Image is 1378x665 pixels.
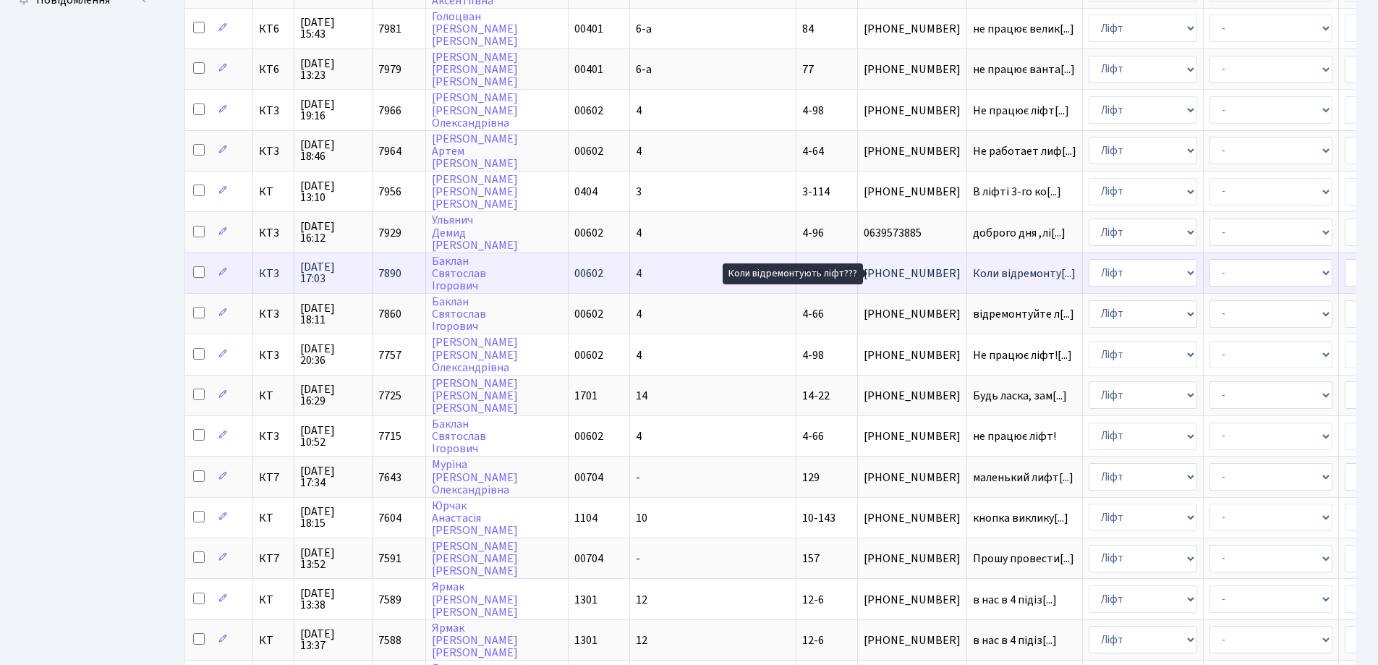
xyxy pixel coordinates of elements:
[259,635,288,646] span: КТ
[378,306,401,322] span: 7860
[636,21,652,37] span: 6-а
[802,632,824,648] span: 12-6
[636,266,642,281] span: 4
[432,131,518,171] a: [PERSON_NAME]Артем[PERSON_NAME]
[973,21,1074,37] span: не працює велик[...]
[802,510,835,526] span: 10-143
[864,390,961,402] span: [PHONE_NUMBER]
[259,227,288,239] span: КТ3
[574,632,597,648] span: 1301
[636,428,642,444] span: 4
[300,180,366,203] span: [DATE] 13:10
[636,470,640,486] span: -
[636,592,647,608] span: 12
[574,225,603,241] span: 00602
[802,225,824,241] span: 4-96
[574,184,597,200] span: 0404
[802,388,830,404] span: 14-22
[973,632,1057,648] span: в нас в 4 підіз[...]
[259,553,288,564] span: КТ7
[973,431,1076,442] span: не працює ліфт!
[864,23,961,35] span: [PHONE_NUMBER]
[973,306,1074,322] span: відремонтуйте л[...]
[378,632,401,648] span: 7588
[973,551,1074,567] span: Прошу провести[...]
[636,306,642,322] span: 4
[259,145,288,157] span: КТ3
[378,347,401,363] span: 7757
[300,261,366,284] span: [DATE] 17:03
[432,376,518,416] a: [PERSON_NAME][PERSON_NAME][PERSON_NAME]
[378,225,401,241] span: 7929
[378,62,401,77] span: 7979
[636,143,642,159] span: 4
[300,302,366,326] span: [DATE] 18:11
[300,58,366,81] span: [DATE] 13:23
[432,9,518,49] a: Голоцван[PERSON_NAME][PERSON_NAME]
[802,551,820,567] span: 157
[259,350,288,361] span: КТ3
[973,184,1061,200] span: В ліфті 3-го ко[...]
[300,17,366,40] span: [DATE] 15:43
[723,263,863,284] div: Коли відремонтують ліфт???
[300,547,366,570] span: [DATE] 13:52
[574,143,603,159] span: 00602
[574,428,603,444] span: 00602
[864,145,961,157] span: [PHONE_NUMBER]
[300,425,366,448] span: [DATE] 10:52
[864,64,961,75] span: [PHONE_NUMBER]
[300,139,366,162] span: [DATE] 18:46
[378,266,401,281] span: 7890
[864,594,961,606] span: [PHONE_NUMBER]
[973,266,1076,281] span: Коли відремонту[...]
[259,390,288,402] span: КТ
[574,62,603,77] span: 00401
[973,470,1073,486] span: маленький лифт[...]
[300,628,366,651] span: [DATE] 13:37
[864,472,961,483] span: [PHONE_NUMBER]
[864,431,961,442] span: [PHONE_NUMBER]
[973,143,1076,159] span: Не работает лиф[...]
[432,498,518,538] a: ЮрчакАнастасія[PERSON_NAME]
[432,253,486,294] a: БакланСвятославІгорович
[864,105,961,117] span: [PHONE_NUMBER]
[432,49,518,90] a: [PERSON_NAME][PERSON_NAME][PERSON_NAME]
[973,388,1067,404] span: Будь ласка, зам[...]
[864,635,961,646] span: [PHONE_NUMBER]
[432,90,518,131] a: [PERSON_NAME][PERSON_NAME]Олександрівна
[802,470,820,486] span: 129
[864,268,961,279] span: [PHONE_NUMBER]
[636,632,647,648] span: 12
[574,103,603,119] span: 00602
[636,388,647,404] span: 14
[636,510,647,526] span: 10
[574,388,597,404] span: 1701
[300,384,366,407] span: [DATE] 16:29
[973,62,1075,77] span: не працює ванта[...]
[574,470,603,486] span: 00704
[300,506,366,529] span: [DATE] 18:15
[802,184,830,200] span: 3-114
[432,213,518,253] a: УльяничДемид[PERSON_NAME]
[802,428,824,444] span: 4-66
[432,171,518,212] a: [PERSON_NAME][PERSON_NAME][PERSON_NAME]
[378,21,401,37] span: 7981
[300,221,366,244] span: [DATE] 16:12
[259,512,288,524] span: КТ
[259,105,288,117] span: КТ3
[378,388,401,404] span: 7725
[432,294,486,334] a: БакланСвятославІгорович
[864,350,961,361] span: [PHONE_NUMBER]
[259,431,288,442] span: КТ3
[574,510,597,526] span: 1104
[432,457,518,498] a: Муріна[PERSON_NAME]Олександрівна
[636,62,652,77] span: 6-а
[259,186,288,198] span: КТ
[378,184,401,200] span: 7956
[432,538,518,579] a: [PERSON_NAME][PERSON_NAME][PERSON_NAME]
[259,594,288,606] span: КТ
[378,510,401,526] span: 7604
[574,306,603,322] span: 00602
[864,553,961,564] span: [PHONE_NUMBER]
[378,103,401,119] span: 7966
